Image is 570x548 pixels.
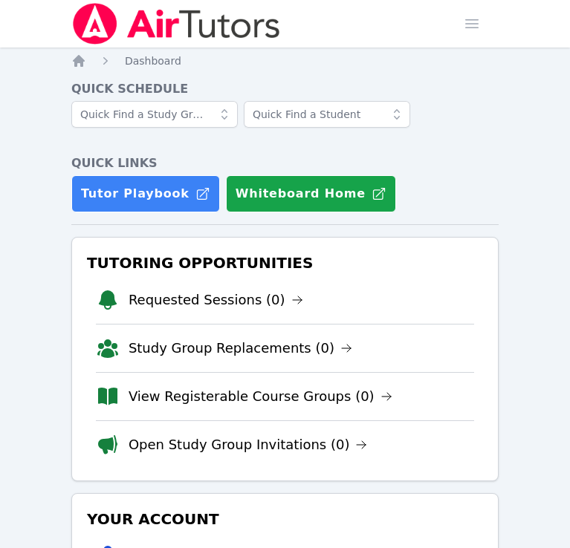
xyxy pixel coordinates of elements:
[244,101,410,128] input: Quick Find a Student
[129,434,368,455] a: Open Study Group Invitations (0)
[129,386,392,407] a: View Registerable Course Groups (0)
[84,249,486,276] h3: Tutoring Opportunities
[71,80,499,98] h4: Quick Schedule
[125,53,181,68] a: Dashboard
[129,290,303,310] a: Requested Sessions (0)
[71,3,282,45] img: Air Tutors
[84,506,486,532] h3: Your Account
[226,175,396,212] button: Whiteboard Home
[71,101,238,128] input: Quick Find a Study Group
[125,55,181,67] span: Dashboard
[129,338,352,359] a: Study Group Replacements (0)
[71,175,220,212] a: Tutor Playbook
[71,53,499,68] nav: Breadcrumb
[71,154,499,172] h4: Quick Links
